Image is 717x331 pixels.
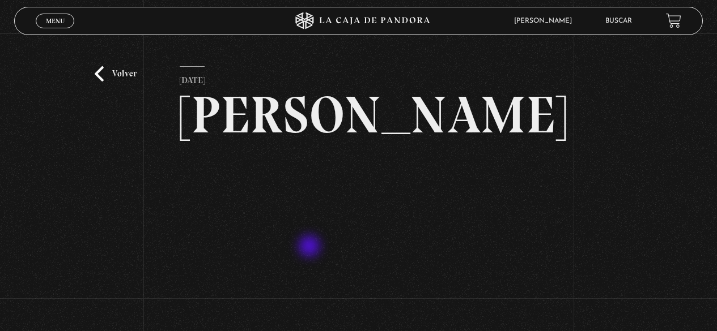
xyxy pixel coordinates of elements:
[46,18,65,24] span: Menu
[42,27,69,35] span: Cerrar
[95,66,137,81] a: Volver
[180,89,537,141] h2: [PERSON_NAME]
[605,18,632,24] a: Buscar
[508,18,583,24] span: [PERSON_NAME]
[180,66,205,89] p: [DATE]
[666,13,681,28] a: View your shopping cart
